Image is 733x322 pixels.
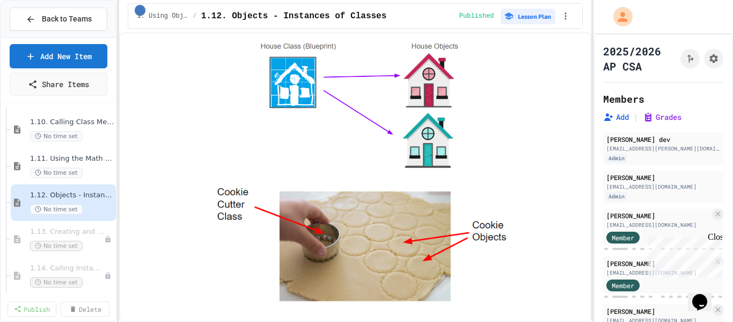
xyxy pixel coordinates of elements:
[643,112,681,123] button: Grades
[680,49,700,68] button: Click to see fork details
[704,49,723,68] button: Assignment Settings
[644,232,722,278] iframe: chat widget
[606,183,720,191] div: [EMAIL_ADDRESS][DOMAIN_NAME]
[633,111,639,124] span: |
[603,112,629,123] button: Add
[606,211,710,220] div: [PERSON_NAME]
[606,269,710,277] div: [EMAIL_ADDRESS][DOMAIN_NAME]
[30,204,83,214] span: No time set
[4,4,74,68] div: Chat with us now!Close
[606,134,720,144] div: [PERSON_NAME] dev
[30,154,114,163] span: 1.11. Using the Math Class
[30,168,83,178] span: No time set
[459,12,499,20] div: Content is published and visible to students
[606,173,720,182] div: [PERSON_NAME]
[606,306,710,316] div: [PERSON_NAME]
[201,10,387,23] span: 1.12. Objects - Instances of Classes
[602,4,635,29] div: My Account
[8,302,56,317] a: Publish
[193,12,196,20] span: /
[459,12,494,20] span: Published
[42,13,92,25] span: Back to Teams
[501,9,555,24] button: Lesson Plan
[30,191,114,200] span: 1.12. Objects - Instances of Classes
[606,192,627,201] div: Admin
[606,259,710,268] div: [PERSON_NAME]
[606,221,710,229] div: [EMAIL_ADDRESS][DOMAIN_NAME]
[61,302,109,317] a: Delete
[612,281,634,290] span: Member
[30,277,83,288] span: No time set
[606,145,720,153] div: [EMAIL_ADDRESS][PERSON_NAME][DOMAIN_NAME]
[606,154,627,163] div: Admin
[30,227,104,237] span: 1.13. Creating and Initializing Objects: Constructors
[10,73,107,96] a: Share Items
[30,264,104,273] span: 1.14. Calling Instance Methods
[104,272,112,280] div: Unpublished
[137,12,188,20] span: 1. Using Objects and Methods
[612,233,634,242] span: Member
[603,44,676,74] h1: 2025/2026 AP CSA
[30,241,83,251] span: No time set
[688,279,722,311] iframe: chat widget
[10,44,107,68] a: Add New Item
[104,235,112,243] div: Unpublished
[603,91,644,106] h2: Members
[30,118,114,127] span: 1.10. Calling Class Methods
[10,8,107,31] button: Back to Teams
[30,131,83,141] span: No time set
